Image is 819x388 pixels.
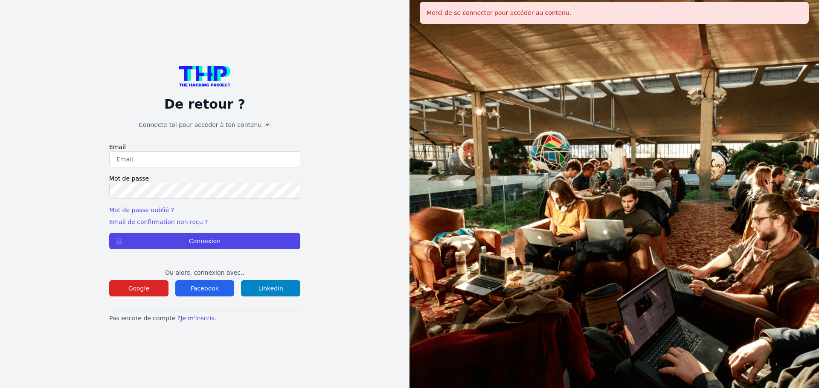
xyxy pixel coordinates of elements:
[109,151,300,167] input: Email
[180,315,216,322] a: Je m'inscris.
[109,121,300,129] h1: Connecte-toi pour accéder à ton contenu 💌
[109,314,300,322] p: Pas encore de compte ?
[241,280,300,296] button: Linkedin
[109,97,300,112] p: De retour ?
[109,280,168,296] button: Google
[109,174,300,183] label: Mot de passe
[109,268,300,277] p: Ou alors, connexion avec..
[109,233,300,249] button: Connexion
[109,218,208,225] a: Email de confirmation non reçu ?
[109,207,174,213] a: Mot de passe oublié ?
[109,143,300,151] label: Email
[175,280,235,296] button: Facebook
[179,66,230,86] img: logo
[420,2,809,24] div: Merci de se connecter pour accéder au contenu.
